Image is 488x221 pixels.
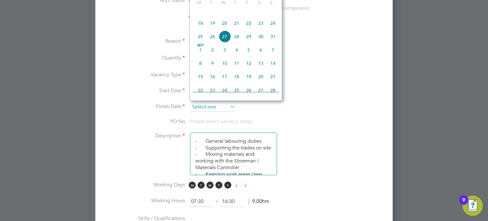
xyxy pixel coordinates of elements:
[189,196,213,207] input: 08:00
[105,118,185,125] label: PO No
[231,71,243,83] span: 18
[231,84,243,96] span: 25
[219,17,231,29] span: 20
[242,182,249,189] span: S
[105,38,185,45] label: Reason
[198,182,205,189] span: T
[189,3,311,11] div: This feature can be enabled under this client's configuration.
[105,197,185,204] label: Working Hours
[243,31,255,43] span: 29
[219,57,231,69] span: 10
[243,71,255,83] span: 19
[105,133,185,139] label: Description
[194,57,207,69] span: 8
[255,71,267,83] span: 20
[231,57,243,69] span: 11
[189,182,196,189] span: M
[194,17,207,29] span: 18
[207,31,219,43] span: 26
[249,198,269,204] span: 9.00hrs
[224,182,231,189] span: F
[231,17,243,29] span: 21
[194,71,207,83] span: 15
[267,84,279,96] span: 28
[207,71,219,83] span: 16
[194,44,207,47] span: Sep
[267,44,279,56] span: 7
[463,196,483,216] button: Open Resource Center, 9 new notifications
[255,17,267,29] span: 23
[243,17,255,29] span: 22
[267,71,279,83] span: 21
[207,57,219,69] span: 9
[190,102,235,112] input: Select one
[255,84,267,96] span: 27
[219,84,231,96] span: 24
[220,196,244,207] input: 17:00
[231,31,243,43] span: 28
[190,118,252,125] span: Please select vacancy dates
[105,87,185,94] label: Start Date
[189,15,247,19] strong: Status Determination Statement
[219,44,231,56] span: 3
[243,44,255,56] span: 5
[194,84,207,96] span: 22
[255,44,267,56] span: 6
[231,44,243,56] span: 4
[207,44,219,56] span: 2
[267,17,279,29] span: 24
[105,103,185,110] label: Finish Date
[219,31,231,43] span: 27
[207,17,219,29] span: 19
[194,44,207,56] span: 1
[233,182,240,189] span: S
[267,57,279,69] span: 14
[219,71,231,83] span: 17
[105,72,185,78] label: Vacancy Type
[255,57,267,69] span: 13
[243,57,255,69] span: 12
[207,84,219,96] span: 23
[215,182,222,189] span: T
[267,31,279,43] span: 31
[105,55,185,61] label: Quantity
[105,182,185,188] label: Working Days
[214,198,219,204] span: ‐
[462,200,465,208] div: 9
[255,31,267,43] span: 30
[243,84,255,96] span: 26
[194,31,207,43] span: 25
[207,182,213,189] span: W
